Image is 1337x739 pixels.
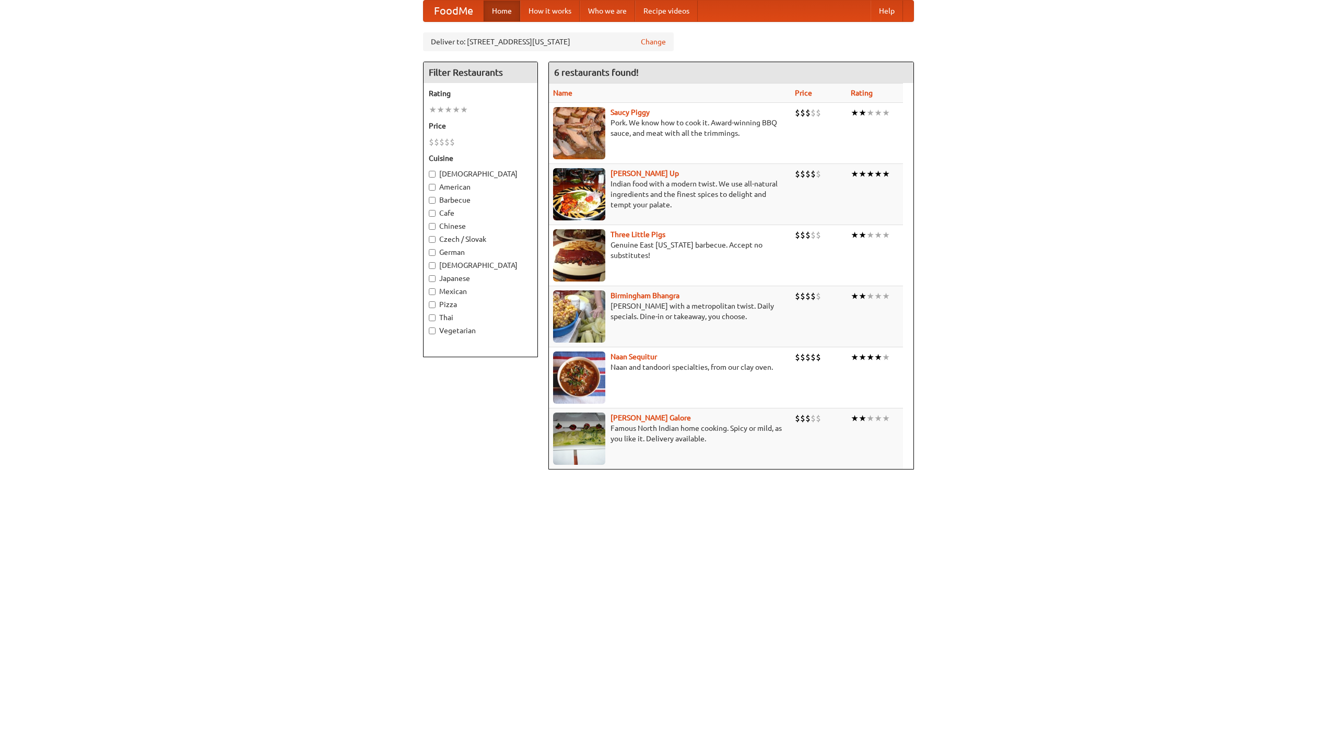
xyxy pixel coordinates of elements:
[866,229,874,241] li: ★
[423,32,674,51] div: Deliver to: [STREET_ADDRESS][US_STATE]
[811,107,816,119] li: $
[805,168,811,180] li: $
[553,118,787,138] p: Pork. We know how to cook it. Award-winning BBQ sauce, and meat with all the trimmings.
[851,168,859,180] li: ★
[795,89,812,97] a: Price
[816,413,821,424] li: $
[429,208,532,218] label: Cafe
[859,413,866,424] li: ★
[795,107,800,119] li: $
[429,182,532,192] label: American
[811,413,816,424] li: $
[851,351,859,363] li: ★
[553,290,605,343] img: bhangra.jpg
[874,168,882,180] li: ★
[795,168,800,180] li: $
[800,290,805,302] li: $
[866,351,874,363] li: ★
[429,249,436,256] input: German
[795,413,800,424] li: $
[641,37,666,47] a: Change
[866,413,874,424] li: ★
[429,247,532,257] label: German
[429,327,436,334] input: Vegetarian
[866,290,874,302] li: ★
[811,290,816,302] li: $
[520,1,580,21] a: How it works
[816,290,821,302] li: $
[882,107,890,119] li: ★
[429,236,436,243] input: Czech / Slovak
[805,351,811,363] li: $
[553,89,572,97] a: Name
[800,229,805,241] li: $
[874,351,882,363] li: ★
[429,288,436,295] input: Mexican
[859,351,866,363] li: ★
[429,184,436,191] input: American
[611,230,665,239] a: Three Little Pigs
[866,168,874,180] li: ★
[611,291,679,300] a: Birmingham Bhangra
[611,169,679,178] a: [PERSON_NAME] Up
[800,168,805,180] li: $
[434,136,439,148] li: $
[553,168,605,220] img: curryup.jpg
[874,107,882,119] li: ★
[429,169,532,179] label: [DEMOGRAPHIC_DATA]
[439,136,444,148] li: $
[429,223,436,230] input: Chinese
[851,229,859,241] li: ★
[611,353,657,361] a: Naan Sequitur
[429,153,532,163] h5: Cuisine
[795,290,800,302] li: $
[429,299,532,310] label: Pizza
[795,351,800,363] li: $
[429,301,436,308] input: Pizza
[859,229,866,241] li: ★
[795,229,800,241] li: $
[805,290,811,302] li: $
[805,107,811,119] li: $
[444,136,450,148] li: $
[611,108,650,116] a: Saucy Piggy
[859,168,866,180] li: ★
[805,413,811,424] li: $
[882,290,890,302] li: ★
[429,88,532,99] h5: Rating
[882,413,890,424] li: ★
[874,290,882,302] li: ★
[429,273,532,284] label: Japanese
[553,351,605,404] img: naansequitur.jpg
[874,229,882,241] li: ★
[460,104,468,115] li: ★
[816,351,821,363] li: $
[429,195,532,205] label: Barbecue
[450,136,455,148] li: $
[429,312,532,323] label: Thai
[429,171,436,178] input: [DEMOGRAPHIC_DATA]
[553,107,605,159] img: saucy.jpg
[553,423,787,444] p: Famous North Indian home cooking. Spicy or mild, as you like it. Delivery available.
[811,229,816,241] li: $
[429,275,436,282] input: Japanese
[429,234,532,244] label: Czech / Slovak
[882,351,890,363] li: ★
[554,67,639,77] ng-pluralize: 6 restaurants found!
[429,314,436,321] input: Thai
[811,168,816,180] li: $
[816,229,821,241] li: $
[429,197,436,204] input: Barbecue
[424,62,537,83] h4: Filter Restaurants
[859,107,866,119] li: ★
[859,290,866,302] li: ★
[553,413,605,465] img: currygalore.jpg
[429,104,437,115] li: ★
[553,179,787,210] p: Indian food with a modern twist. We use all-natural ingredients and the finest spices to delight ...
[429,260,532,271] label: [DEMOGRAPHIC_DATA]
[882,168,890,180] li: ★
